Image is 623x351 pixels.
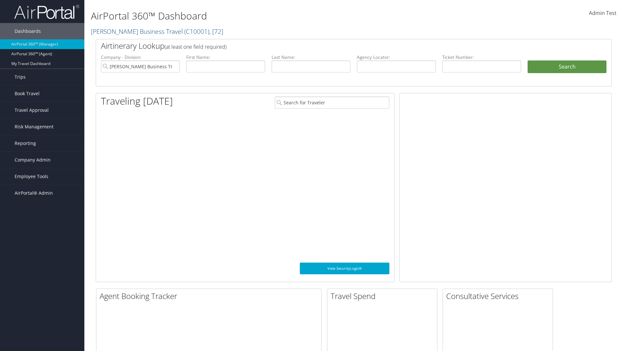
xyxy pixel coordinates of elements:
[272,54,350,60] label: Last Name:
[100,291,321,302] h2: Agent Booking Tracker
[91,9,441,23] h1: AirPortal 360™ Dashboard
[15,135,36,151] span: Reporting
[15,102,49,118] span: Travel Approval
[331,291,437,302] h2: Travel Spend
[14,4,79,19] img: airportal-logo.png
[101,94,173,108] h1: Traveling [DATE]
[446,291,553,302] h2: Consultative Services
[101,54,180,60] label: Company - Division:
[15,152,51,168] span: Company Admin
[186,54,265,60] label: First Name:
[15,23,41,39] span: Dashboards
[15,168,48,185] span: Employee Tools
[300,263,389,274] a: View SecurityLogic®
[184,27,209,36] span: ( C10001 )
[357,54,436,60] label: Agency Locator:
[442,54,521,60] label: Ticket Number:
[589,3,617,23] a: Admin Test
[528,60,606,73] button: Search
[589,9,617,17] span: Admin Test
[15,85,40,102] span: Book Travel
[209,27,223,36] span: , [ 72 ]
[15,119,54,135] span: Risk Management
[101,40,564,51] h2: Airtinerary Lookup
[15,69,26,85] span: Trips
[91,27,223,36] a: [PERSON_NAME] Business Travel
[15,185,53,201] span: AirPortal® Admin
[275,97,389,109] input: Search for Traveler
[165,43,226,50] span: (at least one field required)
